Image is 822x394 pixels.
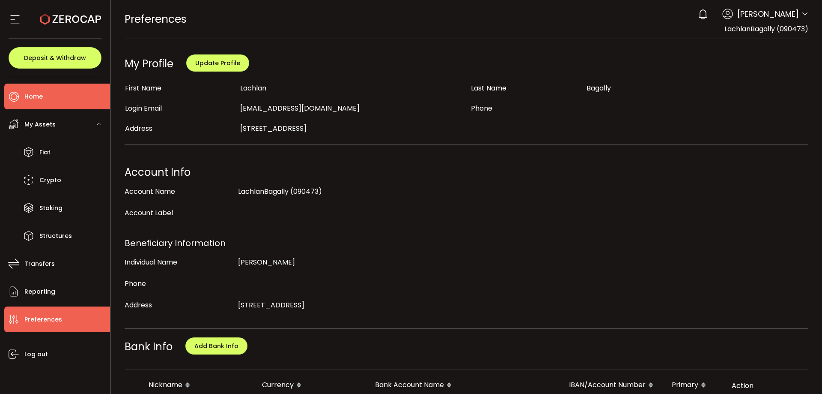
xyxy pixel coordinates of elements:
span: My Assets [24,118,56,131]
span: Bank Info [125,340,173,354]
span: Fiat [39,146,51,159]
span: Staking [39,202,63,214]
div: Bank Account Name [368,378,562,393]
span: [STREET_ADDRESS] [240,123,307,133]
div: Address [125,297,234,314]
span: Structures [39,230,72,242]
span: Address [125,123,152,133]
span: [STREET_ADDRESS] [238,300,304,310]
span: Bagally [587,83,611,93]
div: Account Label [125,205,234,222]
span: First Name [125,83,161,93]
span: Deposit & Withdraw [24,55,86,61]
span: Crypto [39,174,61,186]
div: Phone [125,275,234,292]
div: IBAN/Account Number [562,378,665,393]
span: Home [24,90,43,103]
span: LachlanBagally (090473) [238,186,322,196]
span: Transfers [24,258,55,270]
button: Update Profile [186,54,249,72]
span: Update Profile [195,59,240,67]
span: Log out [24,348,48,361]
div: Account Info [125,164,809,181]
iframe: Chat Widget [722,301,822,394]
span: Phone [471,103,492,113]
span: Preferences [24,313,62,326]
div: My Profile [125,57,173,71]
span: Add Bank Info [194,342,238,350]
div: Account Name [125,183,234,200]
span: [PERSON_NAME] [238,257,295,267]
span: Last Name [471,83,506,93]
button: Add Bank Info [185,337,247,355]
span: Lachlan [240,83,266,93]
span: LachlanBagally (090473) [724,24,808,34]
span: Reporting [24,286,55,298]
button: Deposit & Withdraw [9,47,101,69]
span: Preferences [125,12,187,27]
div: Nickname [142,378,255,393]
span: [PERSON_NAME] [737,8,799,20]
span: Login Email [125,103,162,113]
div: Beneficiary Information [125,235,809,252]
div: Currency [255,378,368,393]
div: Individual Name [125,254,234,271]
span: [EMAIL_ADDRESS][DOMAIN_NAME] [240,103,360,113]
div: Primary [665,378,725,393]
